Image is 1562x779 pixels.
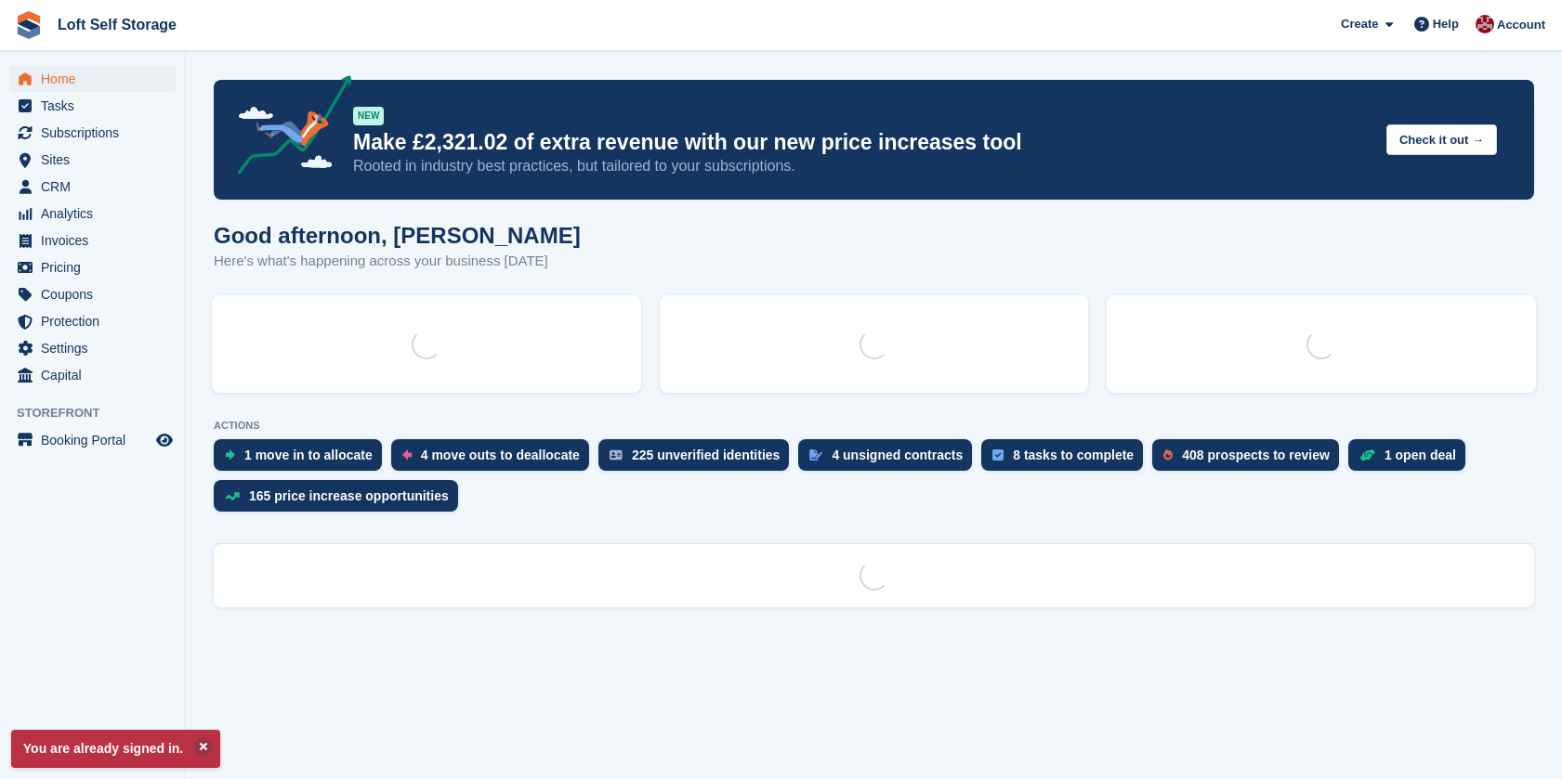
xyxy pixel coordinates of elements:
[50,9,184,40] a: Loft Self Storage
[9,281,176,307] a: menu
[1385,448,1456,462] div: 1 open deal
[214,439,391,480] a: 1 move in to allocate
[9,427,176,453] a: menu
[225,492,240,500] img: price_increase_opportunities-93ffe204e8149a01c8c9dc8f82e8f89637d9d84a8eef4429ea346261dce0b2c0.svg
[214,251,581,272] p: Here's what's happening across your business [DATE]
[41,120,152,146] span: Subscriptions
[421,448,580,462] div: 4 move outs to deallocate
[41,93,152,119] span: Tasks
[214,480,467,521] a: 165 price increase opportunities
[1359,448,1375,461] img: deal-1b604bf984904fb50ccaf53a9ad4b4a5d6e5aea283cecdc64d6e3604feb123c2.svg
[610,449,623,461] img: verify_identity-adf6edd0f0f0b5bbfe63781bf79b02c33cf7c696d77639b501bdc392416b5a36.svg
[402,449,412,461] img: move_outs_to_deallocate_icon-f764333ba52eb49d3ac5e1228854f67142a1ed5810a6f6cc68b1a99e826820c5.svg
[222,75,352,181] img: price-adjustments-announcement-icon-8257ccfd72463d97f412b2fc003d46551f7dbcb40ab6d574587a9cd5c0d94...
[9,66,176,92] a: menu
[41,227,152,253] span: Invoices
[809,449,822,461] img: contract_signature_icon-13c848040528278c33f63329250d36e43548de30e8caae1d1a13099fd9432cc5.svg
[17,404,185,422] span: Storefront
[41,147,152,173] span: Sites
[798,439,981,480] a: 4 unsigned contracts
[1476,15,1494,33] img: James Johnson
[214,420,1534,432] p: ACTIONS
[9,93,176,119] a: menu
[41,174,152,200] span: CRM
[1433,15,1459,33] span: Help
[225,449,235,461] img: move_ins_to_allocate_icon-fdf77a2bb77ea45bf5b3d319d69a93e2d87916cf1d5bf7949dd705db3b84f3ca.svg
[249,488,449,503] div: 165 price increase opportunities
[1497,16,1545,34] span: Account
[41,201,152,227] span: Analytics
[41,281,152,307] span: Coupons
[15,11,43,39] img: stora-icon-8386f47178a22dfd0bd8f6a31ec36ba5ce8667c1dd55bd0f319d3a0aa187defe.svg
[832,448,963,462] div: 4 unsigned contracts
[1182,448,1330,462] div: 408 prospects to review
[9,254,176,280] a: menu
[214,223,581,248] h1: Good afternoon, [PERSON_NAME]
[632,448,781,462] div: 225 unverified identities
[41,308,152,334] span: Protection
[41,254,152,280] span: Pricing
[981,439,1152,480] a: 8 tasks to complete
[244,448,373,462] div: 1 move in to allocate
[9,120,176,146] a: menu
[41,362,152,388] span: Capital
[1163,449,1173,461] img: prospect-51fa495bee0391a8d652442698ab0144808aea92771e9ea1ae160a38d050c398.svg
[353,129,1372,156] p: Make £2,321.02 of extra revenue with our new price increases tool
[9,201,176,227] a: menu
[153,429,176,451] a: Preview store
[9,335,176,361] a: menu
[9,174,176,200] a: menu
[1152,439,1348,480] a: 408 prospects to review
[11,730,220,768] p: You are already signed in.
[1013,448,1134,462] div: 8 tasks to complete
[353,107,384,125] div: NEW
[9,308,176,334] a: menu
[41,66,152,92] span: Home
[598,439,799,480] a: 225 unverified identities
[9,227,176,253] a: menu
[9,147,176,173] a: menu
[41,335,152,361] span: Settings
[41,427,152,453] span: Booking Portal
[9,362,176,388] a: menu
[353,156,1372,176] p: Rooted in industry best practices, but tailored to your subscriptions.
[1386,124,1497,155] button: Check it out →
[1341,15,1378,33] span: Create
[992,449,1004,461] img: task-75834270c22a3079a89374b754ae025e5fb1db73e45f91037f5363f120a921f8.svg
[391,439,598,480] a: 4 move outs to deallocate
[1348,439,1475,480] a: 1 open deal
